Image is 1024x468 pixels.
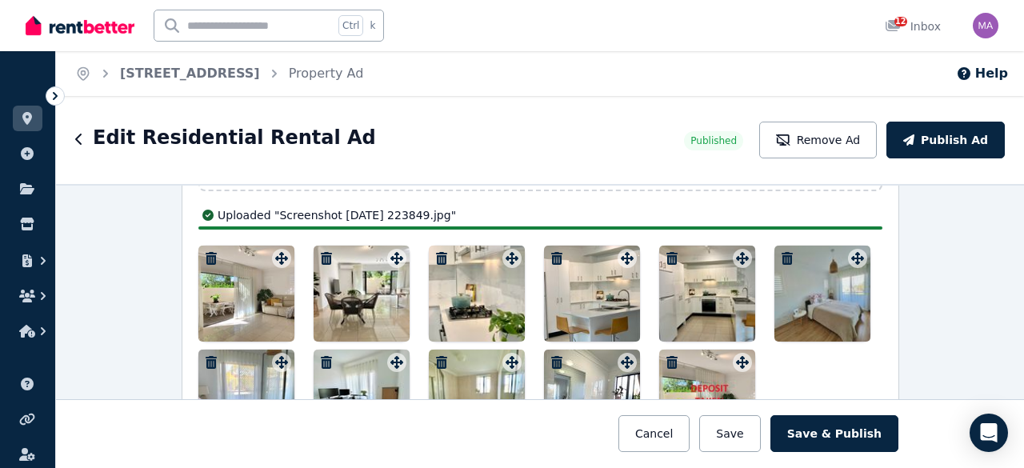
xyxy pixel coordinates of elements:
nav: Breadcrumb [56,51,382,96]
a: [STREET_ADDRESS] [120,66,260,81]
span: 12 [894,17,907,26]
span: k [370,19,375,32]
img: Matthew [973,13,998,38]
img: RentBetter [26,14,134,38]
button: Publish Ad [886,122,1005,158]
button: Save & Publish [770,415,898,452]
span: Ctrl [338,15,363,36]
span: Published [690,134,737,147]
button: Cancel [618,415,690,452]
h1: Edit Residential Rental Ad [93,125,376,150]
div: Open Intercom Messenger [970,414,1008,452]
button: Help [956,64,1008,83]
div: Uploaded " Screenshot [DATE] 223849.jpg " [198,207,882,223]
button: Save [699,415,760,452]
button: Remove Ad [759,122,877,158]
a: Property Ad [289,66,364,81]
div: Inbox [885,18,941,34]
